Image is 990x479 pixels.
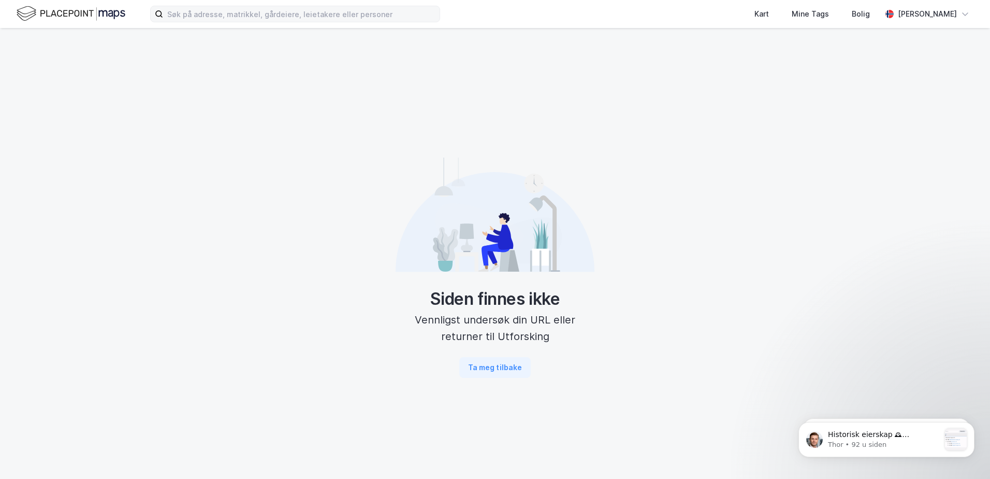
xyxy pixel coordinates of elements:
[459,357,531,378] button: Ta meg tilbake
[898,8,957,20] div: [PERSON_NAME]
[783,401,990,474] iframe: Intercom notifications melding
[852,8,870,20] div: Bolig
[163,6,440,22] input: Søk på adresse, matrikkel, gårdeiere, leietakere eller personer
[396,289,594,309] div: Siden finnes ikke
[396,312,594,345] div: Vennligst undersøk din URL eller returner til Utforsking
[754,8,769,20] div: Kart
[792,8,829,20] div: Mine Tags
[17,5,125,23] img: logo.f888ab2527a4732fd821a326f86c7f29.svg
